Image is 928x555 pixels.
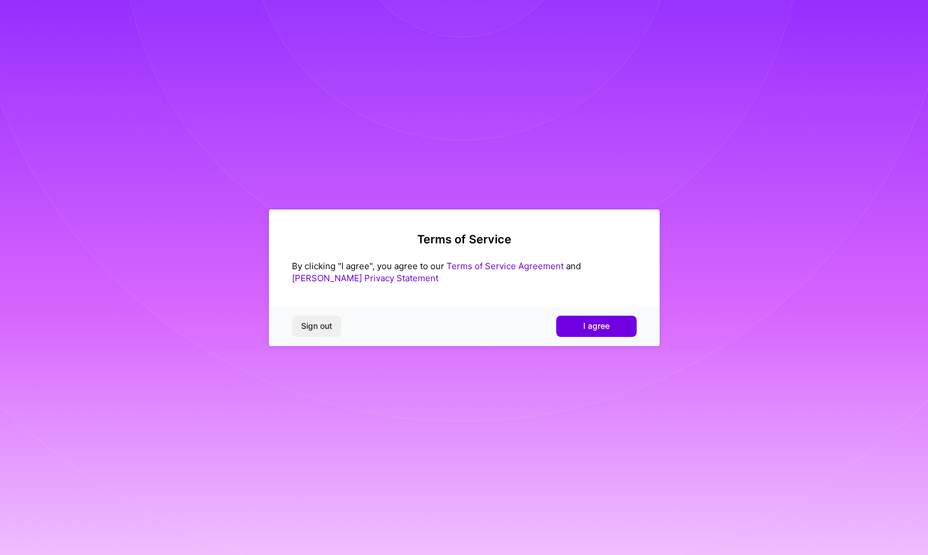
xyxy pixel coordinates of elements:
div: By clicking "I agree", you agree to our and [292,260,637,284]
a: Terms of Service Agreement [446,261,564,271]
span: Sign out [301,320,332,332]
button: I agree [556,316,637,336]
a: [PERSON_NAME] Privacy Statement [292,273,438,284]
span: I agree [583,320,610,332]
button: Sign out [292,316,341,336]
h2: Terms of Service [292,232,637,246]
